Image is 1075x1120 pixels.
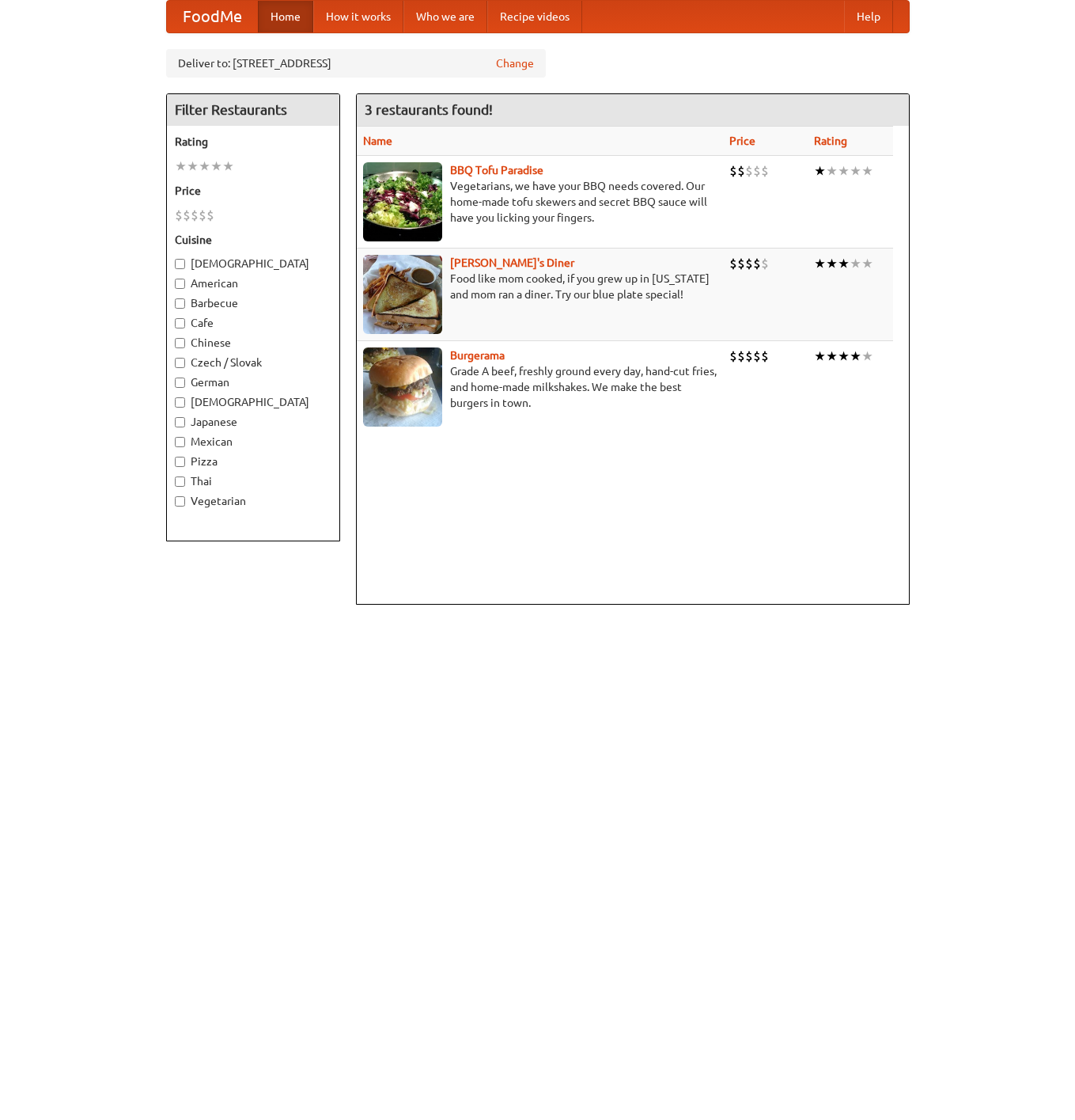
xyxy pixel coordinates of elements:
li: ★ [861,255,873,272]
li: ★ [814,347,826,365]
a: Rating [814,135,847,147]
input: Thai [175,476,185,487]
a: Price [729,135,755,147]
li: $ [729,162,737,180]
h5: Rating [175,134,331,150]
a: Home [258,1,313,32]
li: $ [753,255,761,272]
div: Deliver to: [STREET_ADDRESS] [166,49,546,78]
h4: Filter Restaurants [167,94,339,126]
li: ★ [826,255,838,272]
li: ★ [838,255,850,272]
a: Help [844,1,893,32]
input: Vegetarian [175,496,185,507]
li: $ [745,347,753,365]
li: ★ [187,158,199,175]
img: sallys.jpg [363,255,442,334]
input: Mexican [175,437,185,447]
p: Food like mom cooked, if you grew up in [US_STATE] and mom ran a diner. Try our blue plate special! [363,271,717,302]
h5: Price [175,183,331,199]
li: $ [737,162,745,180]
li: ★ [210,158,222,175]
p: Grade A beef, freshly ground every day, hand-cut fries, and home-made milkshakes. We make the bes... [363,363,717,411]
input: [DEMOGRAPHIC_DATA] [175,397,185,408]
label: Czech / Slovak [175,355,331,370]
input: Czech / Slovak [175,358,185,368]
li: ★ [850,347,861,365]
input: Chinese [175,338,185,348]
ng-pluralize: 3 restaurants found! [365,102,493,117]
li: $ [737,347,745,365]
li: $ [761,347,769,365]
li: ★ [222,158,234,175]
a: Change [496,55,534,71]
label: Japanese [175,414,331,430]
a: Recipe videos [487,1,582,32]
li: $ [191,207,199,224]
label: American [175,275,331,291]
label: [DEMOGRAPHIC_DATA] [175,256,331,271]
label: Chinese [175,335,331,351]
li: $ [753,347,761,365]
li: $ [729,347,737,365]
li: $ [761,162,769,180]
li: $ [729,255,737,272]
li: ★ [861,347,873,365]
input: Barbecue [175,298,185,309]
li: ★ [199,158,210,175]
input: Pizza [175,457,185,467]
label: Mexican [175,434,331,450]
li: $ [761,255,769,272]
li: $ [175,207,183,224]
input: American [175,279,185,289]
label: Cafe [175,315,331,331]
label: Pizza [175,454,331,469]
li: ★ [850,255,861,272]
li: ★ [826,347,838,365]
li: $ [753,162,761,180]
a: Burgerama [450,349,505,362]
li: ★ [850,162,861,180]
li: ★ [861,162,873,180]
input: Cafe [175,318,185,328]
li: ★ [838,162,850,180]
li: ★ [826,162,838,180]
input: [DEMOGRAPHIC_DATA] [175,259,185,269]
li: $ [745,162,753,180]
input: German [175,378,185,388]
label: [DEMOGRAPHIC_DATA] [175,394,331,410]
a: [PERSON_NAME]'s Diner [450,256,574,269]
li: ★ [814,255,826,272]
li: $ [745,255,753,272]
a: How it works [313,1,403,32]
li: ★ [814,162,826,180]
a: BBQ Tofu Paradise [450,164,543,177]
li: $ [737,255,745,272]
li: ★ [175,158,187,175]
a: Name [363,135,392,147]
h5: Cuisine [175,232,331,248]
a: FoodMe [167,1,258,32]
li: $ [206,207,214,224]
li: $ [199,207,206,224]
img: tofuparadise.jpg [363,162,442,241]
p: Vegetarians, we have your BBQ needs covered. Our home-made tofu skewers and secret BBQ sauce will... [363,178,717,226]
label: German [175,374,331,390]
img: burgerama.jpg [363,347,442,427]
li: $ [183,207,191,224]
a: Who we are [403,1,487,32]
label: Thai [175,473,331,489]
li: ★ [838,347,850,365]
label: Vegetarian [175,493,331,509]
input: Japanese [175,417,185,427]
label: Barbecue [175,295,331,311]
